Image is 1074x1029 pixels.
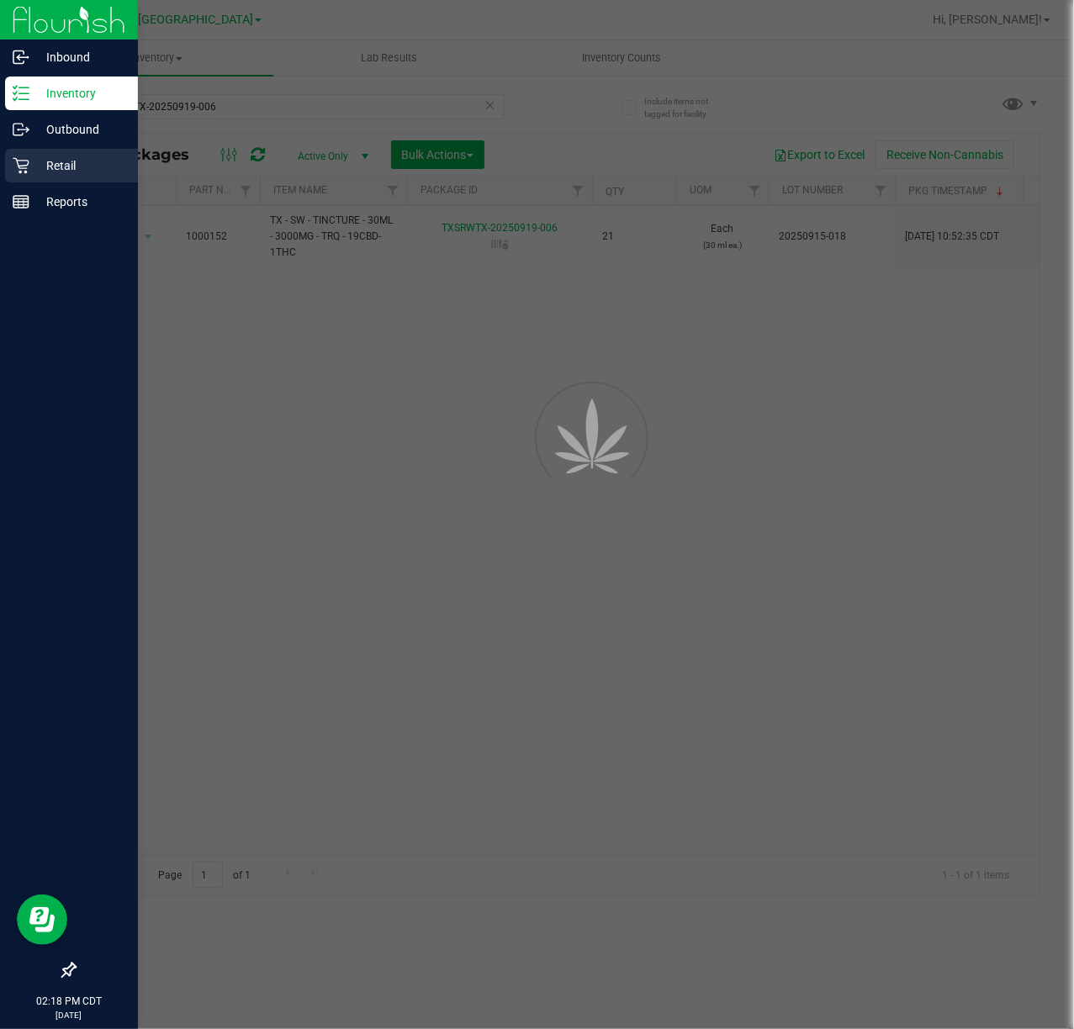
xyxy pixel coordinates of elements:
[13,157,29,174] inline-svg: Retail
[13,121,29,138] inline-svg: Outbound
[13,193,29,210] inline-svg: Reports
[8,1009,130,1021] p: [DATE]
[17,894,67,945] iframe: Resource center
[29,156,130,176] p: Retail
[29,119,130,140] p: Outbound
[13,49,29,66] inline-svg: Inbound
[29,83,130,103] p: Inventory
[29,47,130,67] p: Inbound
[29,192,130,212] p: Reports
[8,994,130,1009] p: 02:18 PM CDT
[13,85,29,102] inline-svg: Inventory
